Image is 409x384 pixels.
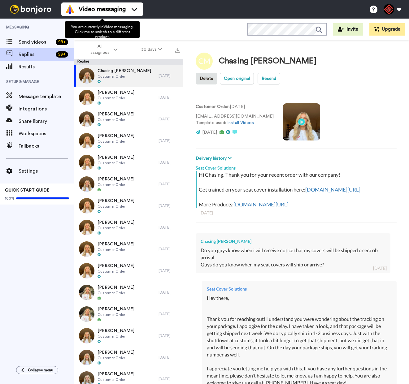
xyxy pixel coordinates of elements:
div: [DATE] [159,117,180,122]
span: All assignees [87,43,112,56]
img: d3a7a8f6-334b-4077-b7a6-14b41f891b3d-thumb.jpg [79,285,94,300]
span: Customer Order [98,312,134,317]
div: Chasing [PERSON_NAME] [219,57,316,66]
span: Customer Order [98,74,151,79]
img: 27e87c12-1ba6-4f9d-a453-727b6517aed9-thumb.jpg [79,68,94,84]
span: [PERSON_NAME] [98,263,134,269]
div: [DATE] [159,333,180,338]
a: [PERSON_NAME]Customer Order[DATE] [74,260,183,282]
button: Export all results that match these filters now. [173,45,182,54]
img: export.svg [175,48,180,53]
img: 47f8ce9d-4074-403c-aa30-26990c70bacf-thumb.jpg [79,241,94,257]
span: Integrations [19,105,74,113]
a: [PERSON_NAME]Customer Order[DATE] [74,130,183,152]
span: Customer Order [98,96,134,101]
div: [DATE] [373,265,387,271]
a: [PERSON_NAME]Customer Order[DATE] [74,347,183,368]
img: b16e17cf-ed54-4663-883d-5267cff4386d-thumb.jpg [79,111,94,127]
div: [DATE] [159,268,180,273]
span: [PERSON_NAME] [98,133,134,139]
span: Customer Order [98,247,134,252]
span: Customer Order [98,334,134,339]
img: 51607d62-fee8-4b3c-a29c-50165726029e-thumb.jpg [79,176,94,192]
a: Invite [333,23,363,36]
button: Delivery history [196,155,233,162]
a: [PERSON_NAME]Customer Order[DATE] [74,217,183,238]
span: [PERSON_NAME] [98,154,134,161]
span: You are currently in Video messaging . Click me to switch to a different product. [71,25,133,39]
span: Customer Order [98,226,134,231]
span: Settings [19,167,74,175]
div: [DATE] [159,73,180,78]
img: d2686785-8f53-4271-8eae-b986a806cf62-thumb.jpg [79,90,94,105]
span: [PERSON_NAME] [98,89,134,96]
button: Delete [196,73,217,84]
img: d19811c7-2937-41f4-b058-6dbe87269fd1-thumb.jpg [79,133,94,149]
span: Customer Order [98,139,134,144]
div: [DATE] [159,312,180,317]
a: [PERSON_NAME]Customer Order[DATE] [74,195,183,217]
span: 100% [5,196,15,201]
span: Customer Order [98,117,134,122]
span: Customer Order [98,182,134,187]
span: [PERSON_NAME] [98,349,134,356]
span: Video messaging [79,5,126,14]
div: [DATE] [199,210,393,216]
div: Replies [74,59,183,65]
img: 81818109-b6b2-401b-b799-429fc35070ae-thumb.jpg [79,350,94,365]
span: [PERSON_NAME] [98,176,134,182]
button: Upgrade [369,23,405,36]
img: Image of Chasing Michael Mills [196,53,213,70]
div: Guys do you know when my seat covers will ship or arrive? [201,261,385,268]
div: [DATE] [159,290,180,295]
span: QUICK START GUIDE [5,188,50,192]
span: Customer Order [98,161,134,166]
div: [DATE] [159,95,180,100]
div: [DATE] [159,182,180,187]
button: Resend [258,73,280,84]
div: [DATE] [159,247,180,252]
span: [PERSON_NAME] [98,241,134,247]
span: Customer Order [98,356,134,360]
strong: Customer Order [196,105,229,109]
button: All assignees [76,41,129,58]
img: 0347f727-b1cc-483f-856d-21d9f382fbbc-thumb.jpg [79,328,94,343]
span: [PERSON_NAME] [98,328,134,334]
span: [PERSON_NAME] [98,198,134,204]
a: [PERSON_NAME]Customer Order[DATE] [74,152,183,173]
img: 621f84f7-872d-4bd9-8bde-b5565161280b-thumb.jpg [79,306,94,322]
span: [PERSON_NAME] [98,111,134,117]
div: Hi Chasing, Thank you for your recent order with our company! Get trained on your seat cover inst... [199,171,395,208]
a: [PERSON_NAME]Customer Order[DATE] [74,173,183,195]
p: [EMAIL_ADDRESS][DOMAIN_NAME] Template used: [196,113,274,126]
a: [PERSON_NAME]Customer Order[DATE] [74,87,183,108]
img: bj-logo-header-white.svg [7,5,54,14]
span: Send videos [19,38,53,46]
button: Collapse menu [16,366,58,374]
span: Customer Order [98,377,134,382]
img: b03c2c22-6a48-482b-bf23-d3052d6bd9f3-thumb.jpg [79,155,94,170]
img: 44d2f8e0-d7c2-4046-90ac-c42796517c3b-thumb.jpg [79,263,94,278]
a: Chasing [PERSON_NAME]Customer Order[DATE] [74,65,183,87]
div: [DATE] [159,160,180,165]
div: [DATE] [159,203,180,208]
span: [PERSON_NAME] [98,284,134,291]
div: Chasing [PERSON_NAME] [201,238,385,244]
span: Collapse menu [28,368,53,373]
div: Seat Cover Solutions [196,162,397,171]
img: vm-color.svg [65,4,75,14]
span: [PERSON_NAME] [98,219,134,226]
span: [PERSON_NAME] [98,371,134,377]
span: Replies [19,51,53,58]
div: [DATE] [159,138,180,143]
div: [DATE] [159,355,180,360]
span: Workspaces [19,130,74,137]
span: Chasing [PERSON_NAME] [98,68,151,74]
a: [PERSON_NAME]Customer Order[DATE] [74,303,183,325]
a: [PERSON_NAME]Customer Order[DATE] [74,238,183,260]
div: [DATE] [159,225,180,230]
a: [PERSON_NAME]Customer Order[DATE] [74,282,183,303]
span: Share library [19,118,74,125]
img: 2b905651-5b4c-4456-8a58-77f7de7354a2-thumb.jpg [79,220,94,235]
div: 99 + [56,51,68,58]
